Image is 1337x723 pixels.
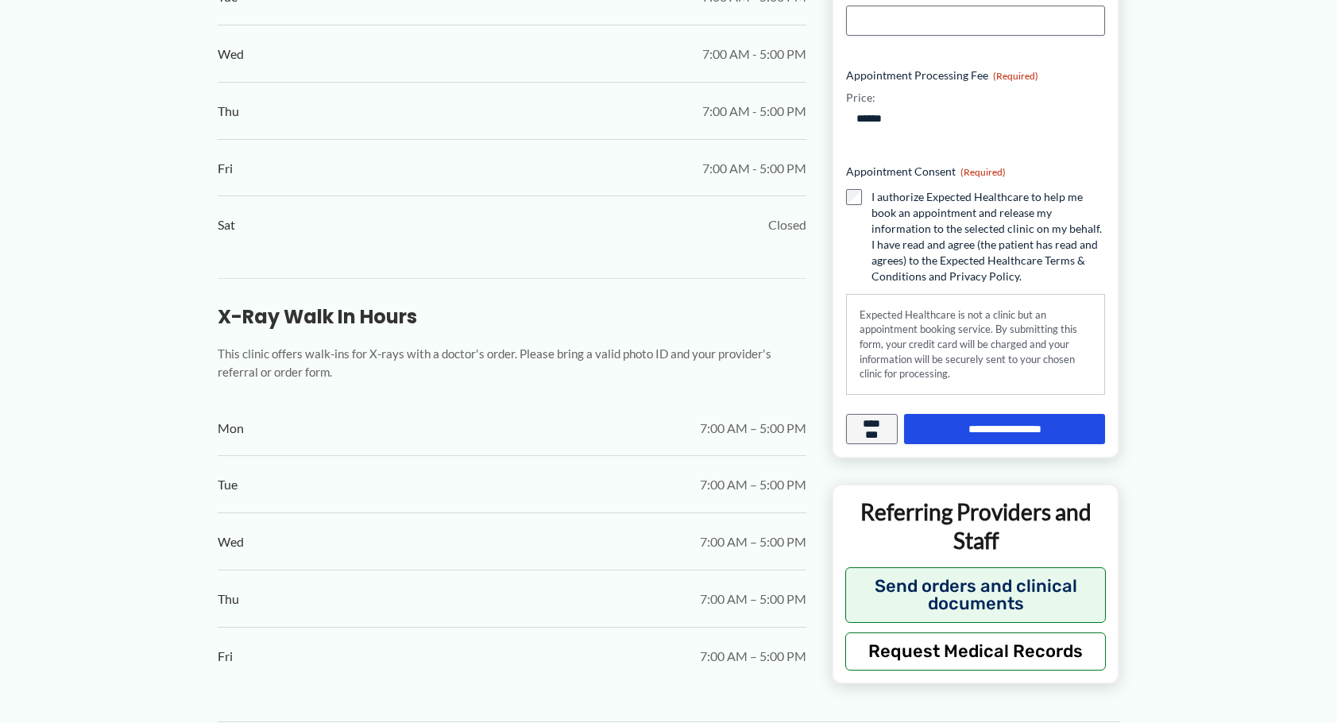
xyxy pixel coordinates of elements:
[218,213,235,237] span: Sat
[218,42,244,66] span: Wed
[218,304,806,329] h3: X-Ray Walk In Hours
[702,42,806,66] span: 7:00 AM - 5:00 PM
[845,632,1107,670] button: Request Medical Records
[846,105,1106,131] input: Appointment Processing Fee Price
[846,67,1106,83] label: Appointment Processing Fee
[960,165,1006,177] span: (Required)
[700,473,806,497] span: 7:00 AM – 5:00 PM
[702,99,806,123] span: 7:00 AM - 5:00 PM
[218,157,233,180] span: Fri
[700,587,806,611] span: 7:00 AM – 5:00 PM
[993,69,1038,81] span: (Required)
[218,473,238,497] span: Tue
[702,157,806,180] span: 7:00 AM - 5:00 PM
[845,497,1107,555] p: Referring Providers and Staff
[218,99,239,123] span: Thu
[700,644,806,668] span: 7:00 AM – 5:00 PM
[871,188,1106,284] label: I authorize Expected Healthcare to help me book an appointment and release my information to the ...
[846,89,875,105] label: Price:
[768,213,806,237] span: Closed
[218,530,244,554] span: Wed
[846,163,1006,179] legend: Appointment Consent
[218,587,239,611] span: Thu
[700,530,806,554] span: 7:00 AM – 5:00 PM
[218,345,806,381] p: This clinic offers walk-ins for X-rays with a doctor's order. Please bring a valid photo ID and y...
[845,566,1107,622] button: Send orders and clinical documents
[700,416,806,440] span: 7:00 AM – 5:00 PM
[846,294,1106,395] div: Expected Healthcare is not a clinic but an appointment booking service. By submitting this form, ...
[218,644,233,668] span: Fri
[218,416,244,440] span: Mon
